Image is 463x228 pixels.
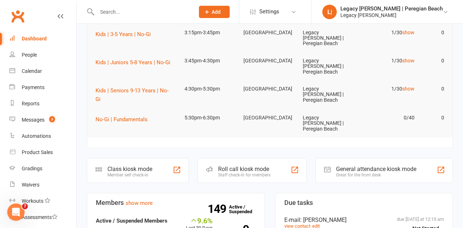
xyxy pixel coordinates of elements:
span: 7 [22,203,28,209]
div: Member self check-in [107,172,152,177]
td: Legacy [PERSON_NAME] | Peregian Beach [300,52,359,80]
strong: Active / Suspended Members [96,218,167,224]
a: 149Active / Suspended [229,199,261,219]
div: Payments [22,84,44,90]
div: Class kiosk mode [107,166,152,172]
div: Workouts [22,198,43,204]
h3: Members [96,199,255,206]
td: 0/40 [358,109,418,126]
td: Legacy [PERSON_NAME] | Peregian Beach [300,80,359,109]
div: General attendance kiosk mode [336,166,416,172]
div: Legacy [PERSON_NAME] | Peregian Beach [340,5,443,12]
div: Messages [22,117,44,123]
td: 1/30 [358,24,418,41]
strong: 149 [208,203,229,214]
span: Add [212,9,221,15]
td: [GEOGRAPHIC_DATA] [240,52,300,69]
button: Kids | 3-5 Years | No-Gi [95,30,156,39]
td: 0 [418,52,447,69]
td: 0 [418,24,447,41]
div: 9.6% [186,216,213,224]
a: Reports [9,96,76,112]
div: Product Sales [22,149,53,155]
div: Calendar [22,68,42,74]
td: 3:15pm-3:45pm [181,24,241,41]
a: Messages 3 [9,112,76,128]
button: Add [199,6,230,18]
td: 5:30pm-6:30pm [181,109,241,126]
td: 3:45pm-4:30pm [181,52,241,69]
span: Kids | Seniors 9-13 Years | No-Gi [95,87,169,102]
a: Waivers [9,177,76,193]
a: Payments [9,79,76,96]
div: Automations [22,133,51,139]
span: Kids | Juniors 5-8 Years | No-Gi [95,59,170,66]
h3: Due tasks [284,199,444,206]
a: Product Sales [9,144,76,161]
div: Assessments [22,214,58,220]
button: Kids | Seniors 9-13 Years | No-Gi [95,86,178,104]
div: E-mail [284,216,444,223]
input: Search... [95,7,190,17]
span: Settings [259,4,279,20]
td: [GEOGRAPHIC_DATA] [240,109,300,126]
div: Legacy [PERSON_NAME] [340,12,443,18]
a: Workouts [9,193,76,209]
div: Gradings [22,166,42,171]
div: Waivers [22,182,39,188]
td: Legacy [PERSON_NAME] | Peregian Beach [300,109,359,137]
button: Kids | Juniors 5-8 Years | No-Gi [95,58,175,67]
a: Assessments [9,209,76,225]
span: : [PERSON_NAME] [300,216,347,223]
div: Roll call kiosk mode [218,166,271,172]
div: Dashboard [22,36,47,41]
a: Automations [9,128,76,144]
button: No-Gi | Fundamentals [95,115,153,124]
a: Clubworx [9,7,27,25]
td: 0 [418,109,447,126]
div: L| [322,5,337,19]
div: Great for the front desk [336,172,416,177]
a: Calendar [9,63,76,79]
a: show [402,30,415,35]
td: [GEOGRAPHIC_DATA] [240,80,300,97]
a: show more [126,200,153,206]
div: Staff check-in for members [218,172,271,177]
div: Reports [22,101,39,106]
div: People [22,52,37,58]
td: 0 [418,80,447,97]
span: 3 [49,116,55,122]
td: 1/30 [358,52,418,69]
span: Kids | 3-5 Years | No-Gi [95,31,151,38]
span: No-Gi | Fundamentals [95,116,148,123]
a: show [402,58,415,63]
td: Legacy [PERSON_NAME] | Peregian Beach [300,24,359,52]
a: Dashboard [9,31,76,47]
a: Gradings [9,161,76,177]
td: [GEOGRAPHIC_DATA] [240,24,300,41]
td: 1/30 [358,80,418,97]
a: People [9,47,76,63]
iframe: Intercom live chat [7,203,25,221]
a: show [402,86,415,92]
td: 4:30pm-5:30pm [181,80,241,97]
